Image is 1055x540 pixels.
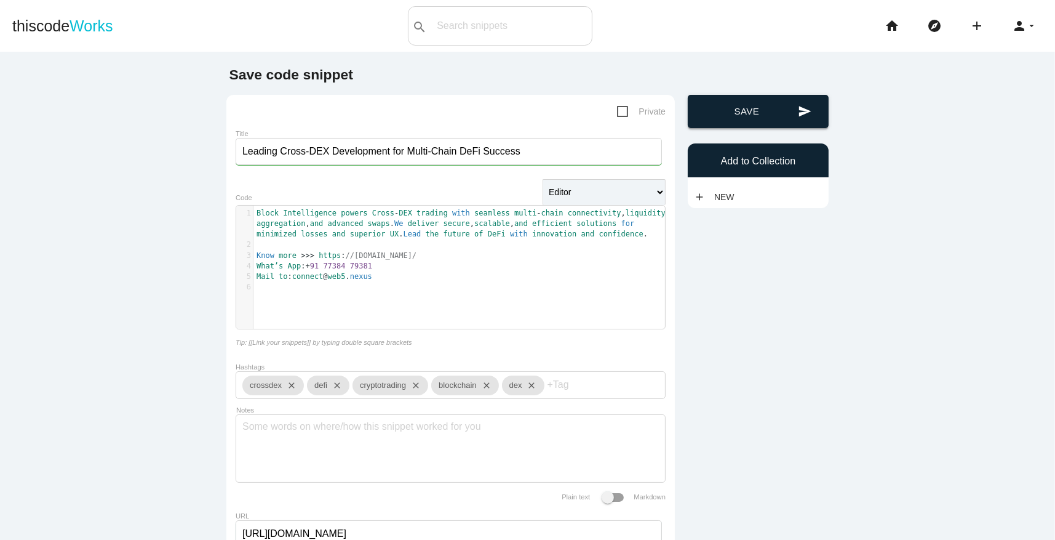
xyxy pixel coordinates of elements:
span: DeFi [488,230,506,238]
div: 6 [236,282,253,292]
span: connect [292,272,324,281]
div: 2 [236,240,253,250]
span: Cross [372,209,394,217]
span: superior [350,230,386,238]
span: and [514,219,528,228]
label: Notes [236,406,254,414]
i: close [477,376,492,395]
label: Code [236,194,252,201]
span: Mail [257,272,274,281]
span: efficient [532,219,572,228]
span: connectivity [568,209,621,217]
i: person [1012,6,1027,46]
i: close [327,376,342,395]
span: minimized [257,230,297,238]
span: https [319,251,341,260]
h6: Add to Collection [694,156,822,167]
span: multi [514,209,536,217]
span: the [426,230,439,238]
i: Tip: [[Link your snippets]] by typing double square brackets [236,339,412,346]
span: to [279,272,287,281]
div: 1 [236,208,253,219]
i: close [282,376,297,395]
span: Block [257,209,279,217]
span: >>> [301,251,314,260]
span: trading [416,209,448,217]
i: send [798,95,811,128]
span: with [510,230,528,238]
span: and [581,230,595,238]
span: with [452,209,470,217]
span: : . [257,272,372,281]
span: DEX [399,209,412,217]
span: //[DOMAIN_NAME]/ [346,251,417,260]
div: dex [502,376,544,395]
span: of [474,230,483,238]
i: add [694,186,705,208]
i: arrow_drop_down [1027,6,1037,46]
span: losses [301,230,327,238]
span: confidence [599,230,643,238]
span: 77384 [323,262,345,270]
div: defi [307,376,349,395]
span: 79381 [350,262,372,270]
input: What does this code do? [236,138,662,165]
i: search [412,7,427,47]
i: close [406,376,421,395]
span: Know [257,251,274,260]
a: addNew [694,186,741,208]
span: secure [444,219,470,228]
input: Search snippets [431,13,592,39]
span: Intelligence [283,209,336,217]
div: 3 [236,251,253,261]
span: chain [541,209,563,217]
span: - [394,209,399,217]
span: powers [341,209,367,217]
a: thiscodeWorks [12,6,113,46]
i: add [969,6,984,46]
span: web5 [328,272,346,281]
span: advanced [328,219,364,228]
span: future [444,230,470,238]
span: solutions [576,219,616,228]
span: - [536,209,541,217]
span: and [332,230,346,238]
div: 5 [236,272,253,282]
label: Plain text Markdown [562,493,666,501]
div: 4 [236,261,253,272]
span: 91 [310,262,319,270]
span: swaps [368,219,390,228]
label: URL [236,512,249,520]
span: Works [70,17,113,34]
span: We [394,219,403,228]
span: scalable [474,219,510,228]
span: Lead [404,230,421,238]
span: @ [323,272,327,281]
span: and [310,219,324,228]
span: , , . , , . . [257,209,670,239]
span: UX [390,230,399,238]
span: deliver [408,219,439,228]
i: explore [927,6,942,46]
span: innovation [532,230,576,238]
span: Private [617,104,666,119]
span: nexus [350,272,372,281]
b: Save code snippet [229,66,354,83]
div: crossdex [242,376,304,395]
span: liquidity [626,209,666,217]
span: seamless [474,209,510,217]
button: sendSave [688,95,829,128]
i: close [522,376,537,395]
span: more [279,251,297,260]
span: + [306,262,310,270]
span: : [257,251,416,260]
span: App [288,262,301,270]
div: blockchain [431,376,498,395]
span: What’s [257,262,283,270]
span: for [621,219,635,228]
span: : [257,262,372,270]
input: +Tag [547,372,621,398]
label: Title [236,130,249,137]
button: search [408,7,431,45]
i: home [885,6,899,46]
